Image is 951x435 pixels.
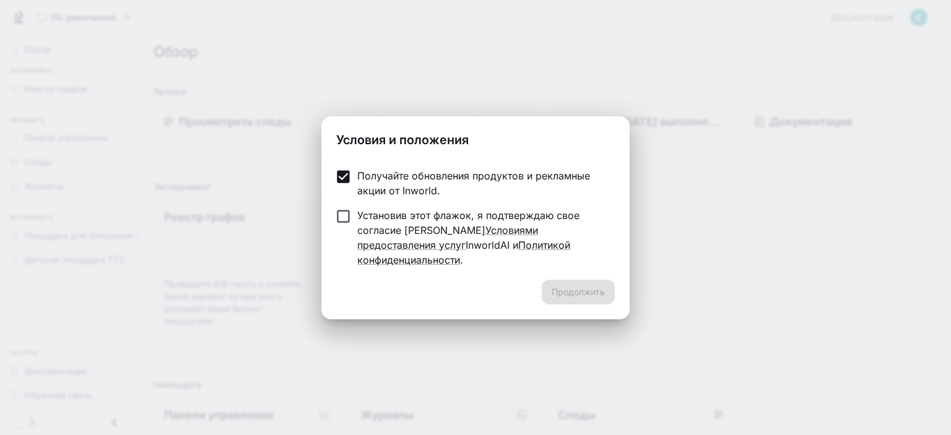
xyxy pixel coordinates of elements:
[357,224,538,251] a: Условиями предоставления услуг
[357,239,570,266] a: Политикой конфиденциальности
[336,132,469,147] font: Условия и положения
[357,209,580,236] font: Установив этот флажок, я подтверждаю свое согласие [PERSON_NAME]
[357,170,590,197] font: Получайте обновления продуктов и рекламные акции от Inworld.
[466,239,518,251] font: InworldAI и
[460,254,463,266] font: .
